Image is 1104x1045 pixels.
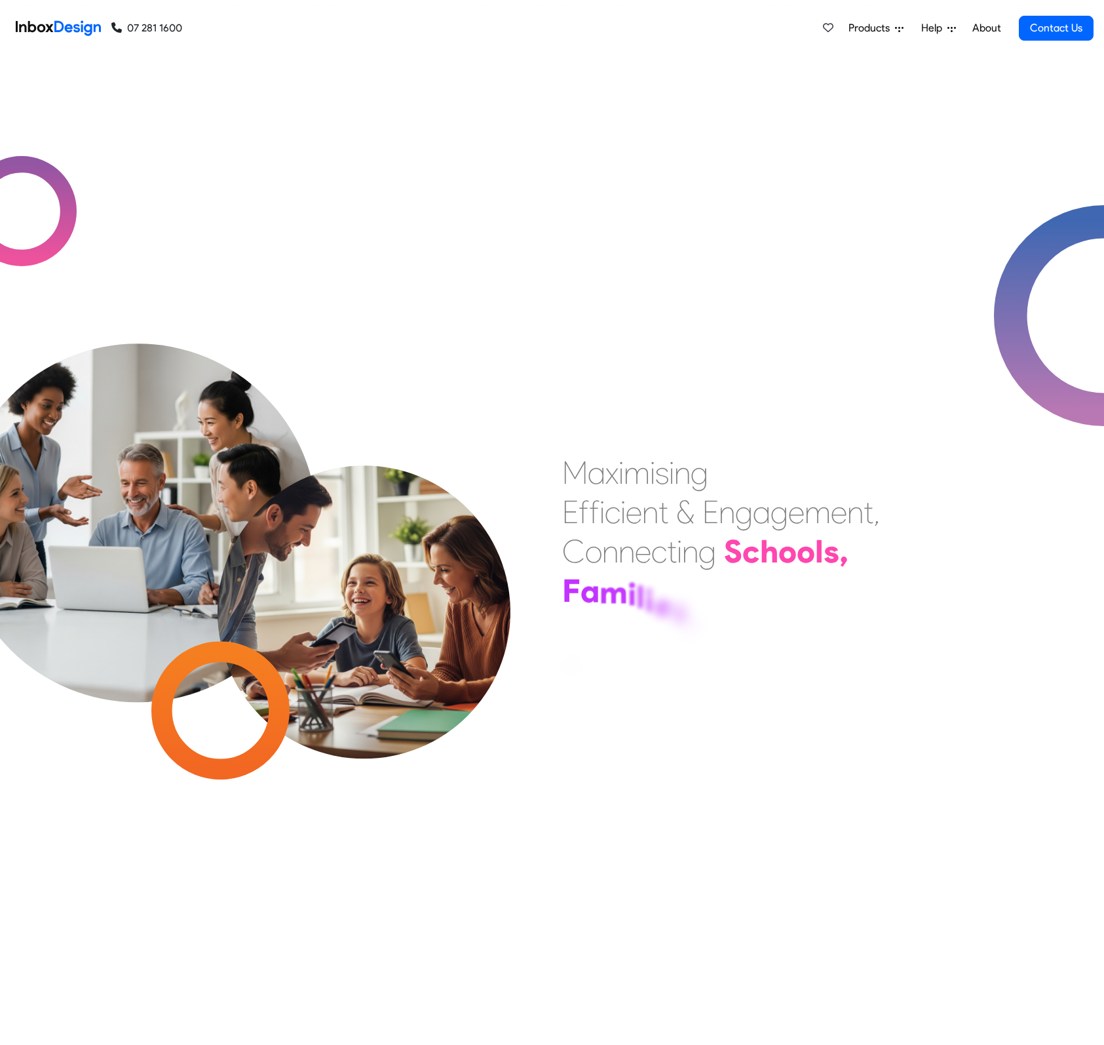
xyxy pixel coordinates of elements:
[111,20,182,36] a: 07 281 1600
[650,453,655,492] div: i
[562,492,579,532] div: E
[916,15,961,41] a: Help
[682,532,698,571] div: n
[687,596,696,635] div: ,
[628,574,636,614] div: i
[805,492,831,532] div: m
[635,532,651,571] div: e
[873,492,880,532] div: ,
[753,492,771,532] div: a
[771,492,788,532] div: g
[702,492,719,532] div: E
[579,492,589,532] div: f
[642,492,658,532] div: n
[620,492,626,532] div: i
[864,492,873,532] div: t
[848,20,895,36] span: Products
[589,492,600,532] div: f
[645,580,653,620] div: i
[636,577,645,616] div: l
[698,532,716,571] div: g
[735,492,753,532] div: g
[655,453,669,492] div: s
[588,453,605,492] div: a
[605,453,619,492] div: x
[843,15,909,41] a: Products
[1019,16,1094,41] a: Contact Us
[562,532,585,571] div: C
[624,453,650,492] div: m
[562,571,581,610] div: F
[619,453,624,492] div: i
[585,532,602,571] div: o
[778,532,797,571] div: o
[724,532,742,571] div: S
[626,492,642,532] div: e
[691,453,708,492] div: g
[815,532,824,571] div: l
[831,492,847,532] div: e
[788,492,805,532] div: e
[968,15,1004,41] a: About
[619,532,635,571] div: n
[581,571,600,610] div: a
[667,532,677,571] div: t
[600,572,628,612] div: m
[760,532,778,571] div: h
[671,590,687,629] div: s
[797,532,815,571] div: o
[847,492,864,532] div: n
[562,453,880,650] div: Maximising Efficient & Engagement, Connecting Schools, Families, and Students.
[580,649,596,688] div: n
[562,453,588,492] div: M
[600,492,605,532] div: i
[181,393,546,759] img: parents_with_child.png
[605,492,620,532] div: c
[651,532,667,571] div: c
[742,532,760,571] div: c
[839,532,848,571] div: ,
[677,532,682,571] div: i
[669,453,674,492] div: i
[676,492,695,532] div: &
[719,492,735,532] div: n
[658,492,668,532] div: t
[653,585,671,624] div: e
[921,20,947,36] span: Help
[562,642,580,681] div: a
[602,532,619,571] div: n
[824,532,839,571] div: s
[674,453,691,492] div: n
